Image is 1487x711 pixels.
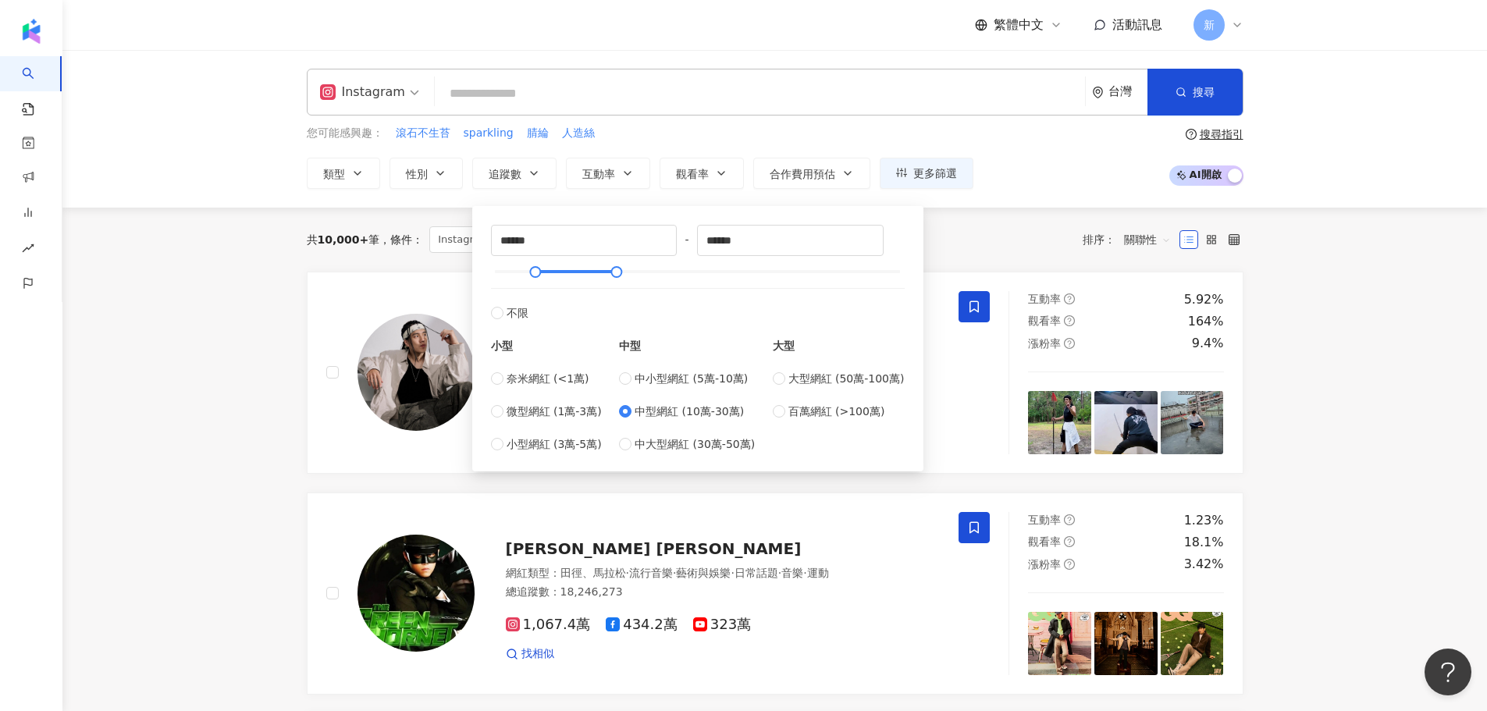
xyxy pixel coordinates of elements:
[1184,291,1224,308] div: 5.92%
[472,158,557,189] button: 追蹤數
[318,233,369,246] span: 10,000+
[307,158,380,189] button: 類型
[1108,85,1147,98] div: 台灣
[693,617,751,633] span: 323萬
[406,168,428,180] span: 性別
[635,403,744,420] span: 中型網紅 (10萬-30萬)
[1186,129,1197,140] span: question-circle
[1028,293,1061,305] span: 互動率
[395,125,451,142] button: 滾石不生苔
[507,435,602,453] span: 小型網紅 (3萬-5萬)
[396,126,450,141] span: 滾石不生苔
[606,617,678,633] span: 434.2萬
[323,168,345,180] span: 類型
[521,646,554,662] span: 找相似
[506,539,802,558] span: [PERSON_NAME] [PERSON_NAME]
[489,168,521,180] span: 追蹤數
[1064,338,1075,349] span: question-circle
[994,16,1044,34] span: 繁體中文
[307,233,380,246] div: 共 筆
[1064,514,1075,525] span: question-circle
[1028,535,1061,548] span: 觀看率
[1425,649,1471,695] iframe: Help Scout Beacon - Open
[22,233,34,268] span: rise
[1200,128,1243,140] div: 搜尋指引
[1161,391,1224,454] img: post-image
[753,158,870,189] button: 合作費用預估
[582,168,615,180] span: 互動率
[629,567,673,579] span: 流行音樂
[358,314,475,431] img: KOL Avatar
[626,567,629,579] span: ·
[1124,227,1171,252] span: 關聯性
[1184,512,1224,529] div: 1.23%
[1094,391,1158,454] img: post-image
[1092,87,1104,98] span: environment
[506,646,554,662] a: 找相似
[19,19,44,44] img: logo icon
[635,370,748,387] span: 中小型網紅 (5萬-10萬)
[1112,17,1162,32] span: 活動訊息
[1064,559,1075,570] span: question-circle
[1161,612,1224,675] img: post-image
[1147,69,1243,116] button: 搜尋
[491,337,602,354] div: 小型
[735,567,778,579] span: 日常話題
[526,125,550,142] button: 腈綸
[1193,86,1215,98] span: 搜尋
[1028,514,1061,526] span: 互動率
[1064,293,1075,304] span: question-circle
[1192,335,1224,352] div: 9.4%
[1184,534,1224,551] div: 18.1%
[561,125,596,142] button: 人造絲
[1064,315,1075,326] span: question-circle
[781,567,803,579] span: 音樂
[731,567,734,579] span: ·
[560,567,626,579] span: 田徑、馬拉松
[913,167,957,180] span: 更多篩選
[880,158,973,189] button: 更多篩選
[429,226,514,253] span: Instagram
[676,168,709,180] span: 觀看率
[807,567,829,579] span: 運動
[770,168,835,180] span: 合作費用預估
[788,370,905,387] span: 大型網紅 (50萬-100萬)
[1184,556,1224,573] div: 3.42%
[320,80,405,105] div: Instagram
[1094,612,1158,675] img: post-image
[673,567,676,579] span: ·
[778,567,781,579] span: ·
[379,233,423,246] span: 條件 ：
[507,403,602,420] span: 微型網紅 (1萬-3萬)
[562,126,595,141] span: 人造絲
[358,535,475,652] img: KOL Avatar
[307,126,383,141] span: 您可能感興趣：
[677,231,697,248] span: -
[676,567,731,579] span: 藝術與娛樂
[1083,227,1179,252] div: 排序：
[506,585,941,600] div: 總追蹤數 ： 18,246,273
[506,617,591,633] span: 1,067.4萬
[463,125,514,142] button: sparkling
[1028,315,1061,327] span: 觀看率
[566,158,650,189] button: 互動率
[1028,558,1061,571] span: 漲粉率
[1028,612,1091,675] img: post-image
[507,370,589,387] span: 奈米網紅 (<1萬)
[1064,536,1075,547] span: question-circle
[22,56,53,117] a: search
[803,567,806,579] span: ·
[527,126,549,141] span: 腈綸
[1204,16,1215,34] span: 新
[507,304,528,322] span: 不限
[307,272,1243,474] a: KOL Avatar吳奇軒Wu Hsuan奇軒Trickingtricking_wu網紅類型：藝術與娛樂·日常話題·教育與學習·運動總追蹤數：20,776,41481.7萬50.9萬1,580萬...
[1028,337,1061,350] span: 漲粉率
[506,566,941,581] div: 網紅類型 ：
[619,337,755,354] div: 中型
[464,126,514,141] span: sparkling
[773,337,905,354] div: 大型
[1188,313,1224,330] div: 164%
[390,158,463,189] button: 性別
[635,435,755,453] span: 中大型網紅 (30萬-50萬)
[1028,391,1091,454] img: post-image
